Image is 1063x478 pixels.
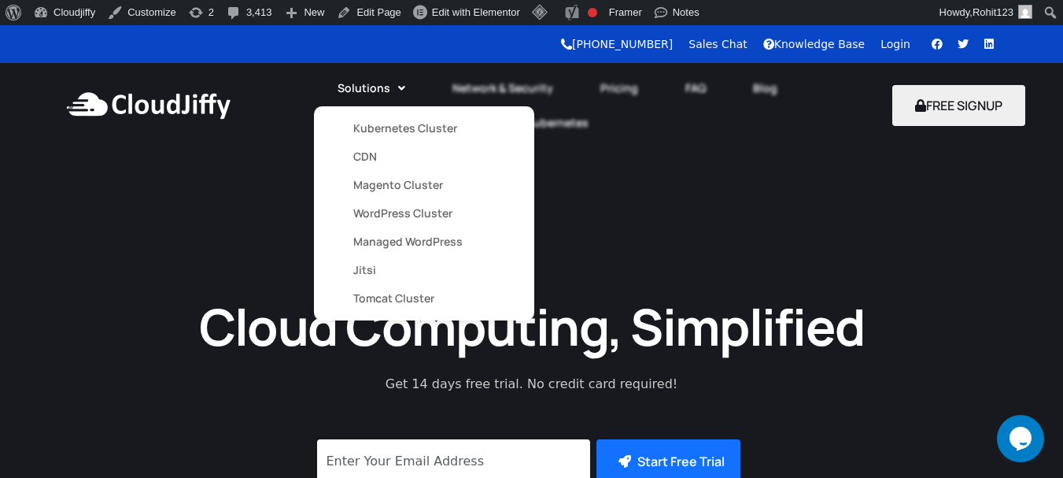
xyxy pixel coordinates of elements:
[892,85,1025,126] button: FREE SIGNUP
[353,284,495,313] a: Tomcat Cluster
[353,199,495,228] a: WordPress Cluster
[973,6,1013,18] span: Rohit123
[688,38,747,50] a: Sales Chat
[997,415,1047,462] iframe: chat widget
[353,256,495,284] a: Jitsi
[316,375,748,394] p: Get 14 days free trial. No credit card required!
[429,71,577,106] a: Network & Security
[353,228,495,256] a: Managed WordPress
[892,97,1025,114] a: FREE SIGNUP
[662,71,729,106] a: FAQ
[577,71,662,106] a: Pricing
[353,171,495,199] a: Magento Cluster
[432,6,520,18] span: Edit with Elementor
[588,8,597,17] div: Focus keyphrase not set
[561,38,673,50] a: [PHONE_NUMBER]
[353,143,495,171] a: CDN
[353,114,495,143] a: Kubernetes Cluster
[880,38,910,50] a: Login
[178,294,886,359] h1: Cloud Computing, Simplified
[314,71,429,106] a: Solutions
[763,38,866,50] a: Knowledge Base
[729,71,801,106] a: Blog
[503,106,612,140] a: Kubernetes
